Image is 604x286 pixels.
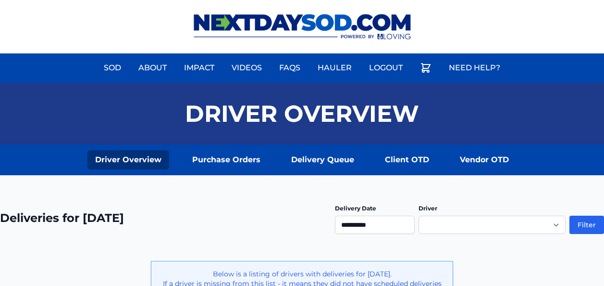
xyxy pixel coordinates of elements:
[363,56,408,79] a: Logout
[133,56,173,79] a: About
[185,150,268,169] a: Purchase Orders
[569,216,604,234] button: Filter
[443,56,506,79] a: Need Help?
[273,56,306,79] a: FAQs
[87,150,169,169] a: Driver Overview
[419,205,437,212] label: Driver
[185,102,419,125] h1: Driver Overview
[335,205,376,212] label: Delivery Date
[284,150,362,169] a: Delivery Queue
[312,56,357,79] a: Hauler
[377,150,437,169] a: Client OTD
[226,56,268,79] a: Videos
[98,56,127,79] a: Sod
[178,56,220,79] a: Impact
[452,150,517,169] a: Vendor OTD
